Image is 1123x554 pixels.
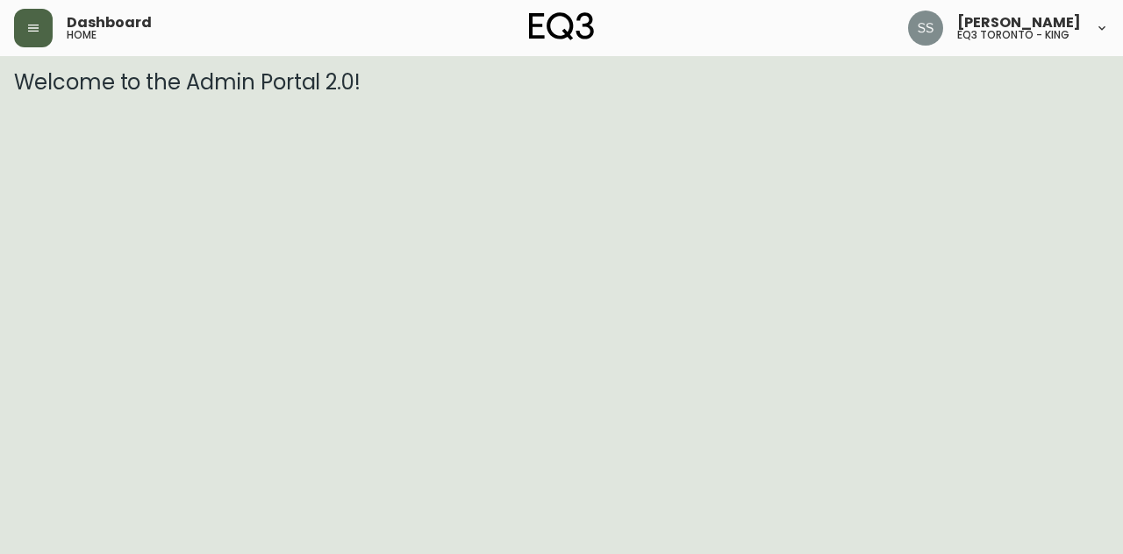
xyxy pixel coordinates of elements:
img: logo [529,12,594,40]
h5: home [67,30,97,40]
h3: Welcome to the Admin Portal 2.0! [14,70,1109,95]
h5: eq3 toronto - king [957,30,1069,40]
span: Dashboard [67,16,152,30]
img: f1b6f2cda6f3b51f95337c5892ce6799 [908,11,943,46]
span: [PERSON_NAME] [957,16,1081,30]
